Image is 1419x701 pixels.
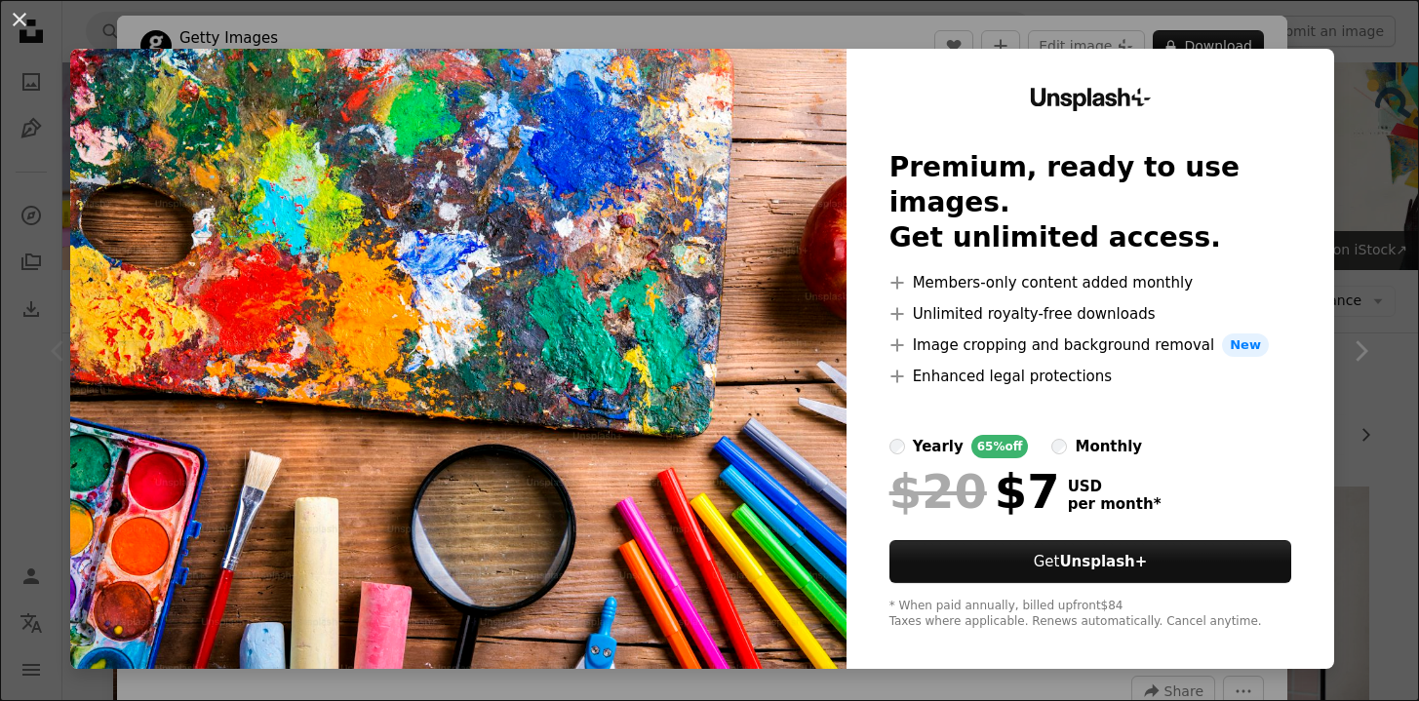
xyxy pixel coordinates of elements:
div: 65% off [971,435,1029,458]
div: yearly [913,435,964,458]
button: GetUnsplash+ [889,540,1292,583]
li: Members-only content added monthly [889,271,1292,294]
li: Image cropping and background removal [889,333,1292,357]
div: $7 [889,466,1060,517]
span: USD [1068,478,1162,495]
li: Enhanced legal protections [889,365,1292,388]
span: per month * [1068,495,1162,513]
span: New [1222,333,1269,357]
div: monthly [1075,435,1142,458]
span: $20 [889,466,987,517]
input: monthly [1051,439,1067,454]
h2: Premium, ready to use images. Get unlimited access. [889,150,1292,255]
input: yearly65%off [889,439,905,454]
strong: Unsplash+ [1059,553,1147,570]
li: Unlimited royalty-free downloads [889,302,1292,326]
div: * When paid annually, billed upfront $84 Taxes where applicable. Renews automatically. Cancel any... [889,599,1292,630]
